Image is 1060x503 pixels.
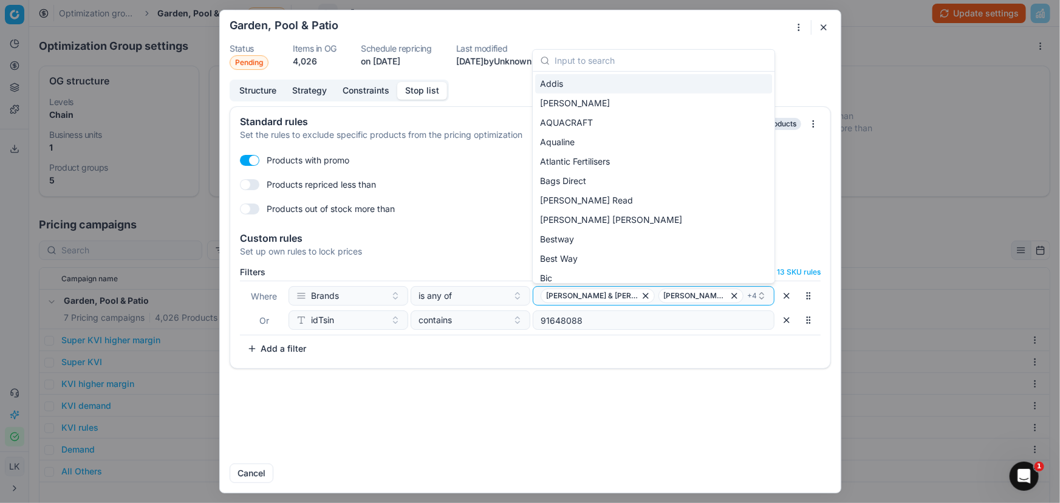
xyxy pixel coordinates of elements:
span: [PERSON_NAME]-O-Chef [663,291,727,301]
span: Aqualine [540,136,575,148]
dt: Items in OG [293,44,337,53]
span: Bic [540,272,552,284]
button: Constraints [335,82,397,100]
span: 13 manually locked products [693,118,801,130]
div: Standard rules [240,117,555,126]
button: Stop list [397,82,447,100]
label: Filters [240,268,265,276]
span: Where [251,291,277,301]
p: [DATE] by Unknown [456,55,531,67]
input: Input to search [555,48,767,72]
label: Products with promo [267,154,349,166]
dt: Status [230,44,268,53]
span: Brands [311,290,339,302]
button: Show 13 SKU rules [744,267,821,277]
div: Set the rules to exclude specific products from the pricing optimization [240,129,555,141]
span: AQUACRAFT [540,117,593,129]
span: [PERSON_NAME] Read [540,194,633,207]
span: Addis [540,78,563,90]
span: 1 [1034,462,1044,471]
button: Add a filter [240,339,313,358]
span: Bestway [540,233,574,245]
span: [PERSON_NAME] [540,97,610,109]
span: Best Way [540,253,578,265]
span: [PERSON_NAME] & [PERSON_NAME] [546,291,638,301]
span: idTsin [311,314,334,326]
button: [PERSON_NAME] & [PERSON_NAME][PERSON_NAME]-O-Chef+4 [533,286,774,306]
dt: Schedule repricing [361,44,432,53]
span: 4,026 [293,56,317,66]
button: Cancel [230,464,273,483]
span: Atlantic Fertilisers [540,156,610,168]
span: + 4 [747,291,757,301]
button: Structure [231,82,284,100]
h2: Garden, Pool & Patio [230,20,338,31]
div: Custom rules [240,233,821,243]
label: Products out of stock more than [267,203,395,215]
span: Bags Direct [540,175,586,187]
div: Suggestions [533,72,774,283]
button: Strategy [284,82,335,100]
div: Set up own rules to lock prices [240,245,821,258]
span: [PERSON_NAME] [PERSON_NAME] [540,214,682,226]
dt: Last modified [456,44,531,53]
span: on [DATE] [361,56,400,66]
span: is any of [419,290,452,302]
span: Pending [230,55,268,70]
label: Products repriced less than [267,179,376,191]
iframe: Intercom live chat [1010,462,1039,491]
span: Or [259,315,269,326]
span: contains [419,314,452,326]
